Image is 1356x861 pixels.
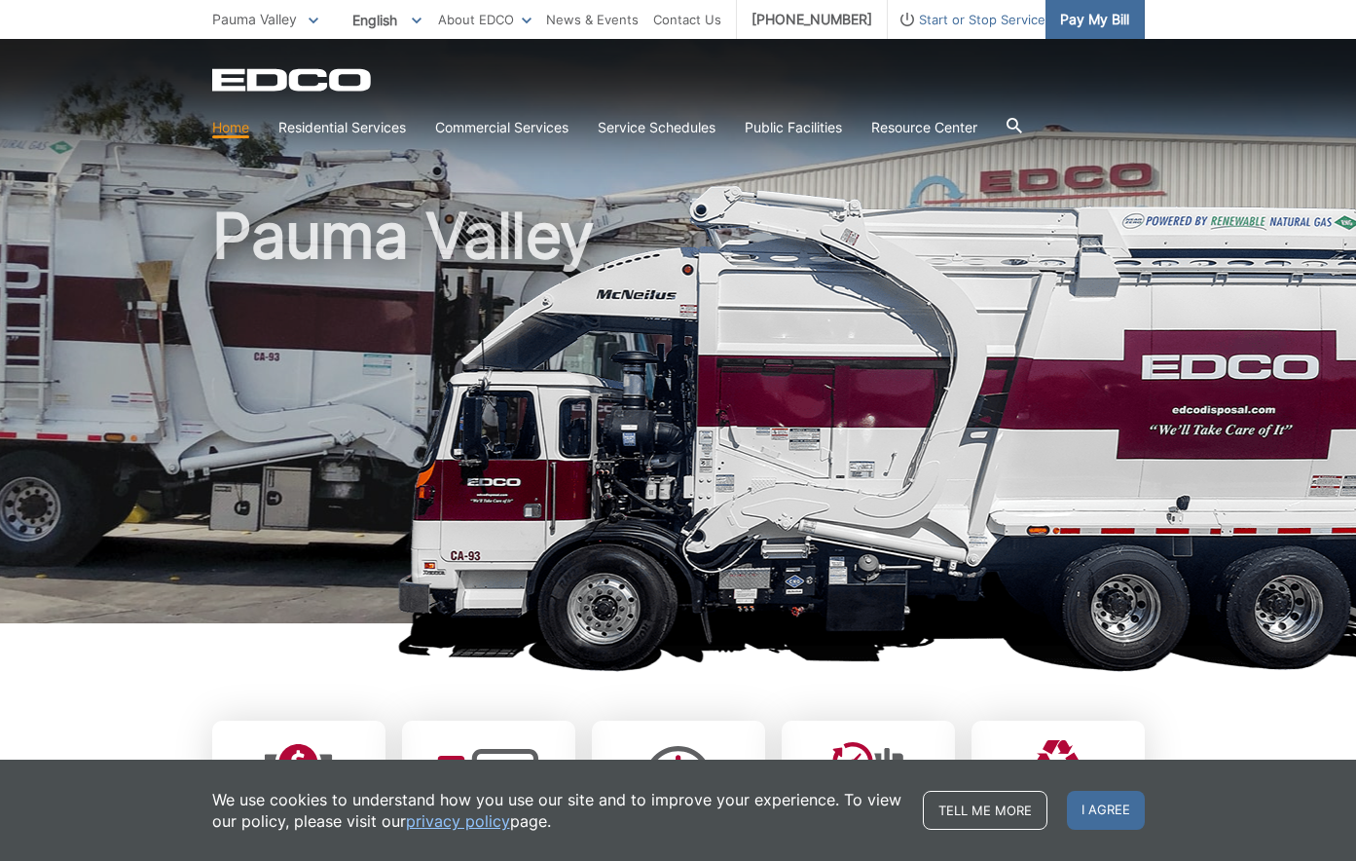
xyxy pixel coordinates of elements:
a: Contact Us [653,9,721,30]
span: Pauma Valley [212,11,297,27]
a: privacy policy [406,810,510,832]
span: Pay My Bill [1060,9,1129,30]
a: Service Schedules [598,117,715,138]
a: Residential Services [278,117,406,138]
a: Commercial Services [435,117,568,138]
span: English [338,4,436,36]
span: I agree [1067,791,1145,830]
a: Home [212,117,249,138]
a: News & Events [546,9,639,30]
p: We use cookies to understand how you use our site and to improve your experience. To view our pol... [212,789,903,832]
a: Public Facilities [745,117,842,138]
a: EDCD logo. Return to the homepage. [212,68,374,92]
a: Resource Center [871,117,977,138]
a: Tell me more [923,791,1047,830]
h1: Pauma Valley [212,205,1145,632]
a: About EDCO [438,9,531,30]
